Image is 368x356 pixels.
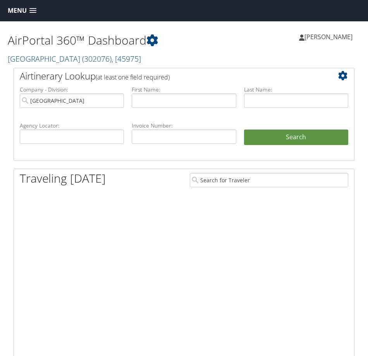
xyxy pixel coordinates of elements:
[20,170,106,187] h1: Traveling [DATE]
[82,54,112,64] span: ( 302076 )
[20,69,320,83] h2: Airtinerary Lookup
[132,86,236,93] label: First Name:
[299,25,360,48] a: [PERSON_NAME]
[112,54,141,64] span: , [ 45975 ]
[244,86,348,93] label: Last Name:
[20,122,124,130] label: Agency Locator:
[8,32,184,48] h1: AirPortal 360™ Dashboard
[244,130,348,145] button: Search
[8,7,27,14] span: Menu
[190,173,348,187] input: Search for Traveler
[20,86,124,93] label: Company - Division:
[96,73,170,81] span: (at least one field required)
[132,122,236,130] label: Invoice Number:
[4,4,40,17] a: Menu
[8,54,141,64] a: [GEOGRAPHIC_DATA]
[304,33,353,41] span: [PERSON_NAME]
